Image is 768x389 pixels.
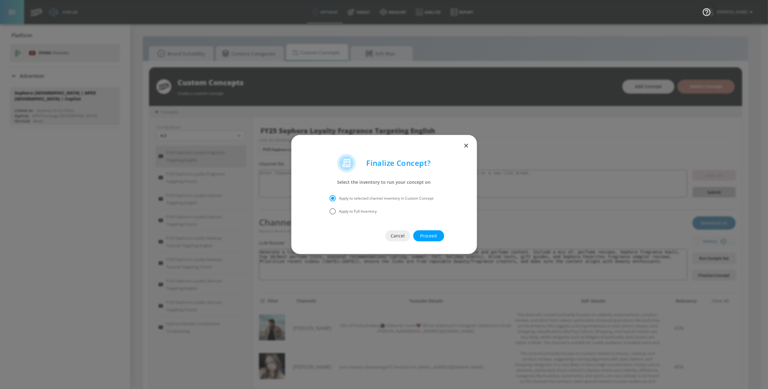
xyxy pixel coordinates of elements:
button: Proceed [413,230,444,241]
span: Apply to Full Inventory [339,209,377,214]
button: Open Resource Center [698,3,715,20]
span: Apply to selected channel inventory in Custom Concept [339,196,434,201]
button: Cancel [385,230,410,241]
p: Select the inventory to run your concept on [326,179,443,185]
span: Proceed [426,232,432,240]
p: Finalize Concept? [366,159,431,168]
